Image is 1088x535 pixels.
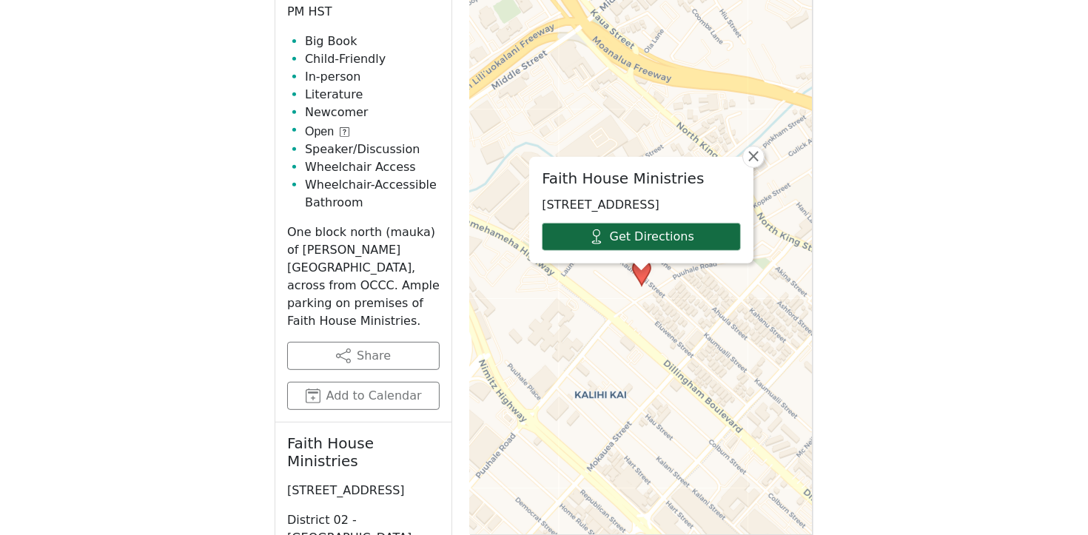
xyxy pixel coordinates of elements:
li: Big Book [305,33,440,50]
li: Speaker/Discussion [305,141,440,158]
li: Literature [305,86,440,104]
li: In-person [305,68,440,86]
h2: Faith House Ministries [542,169,741,187]
h2: Faith House Ministries [287,434,440,470]
span: × [746,147,761,165]
button: Add to Calendar [287,382,440,410]
li: Wheelchair Access [305,158,440,176]
a: Close popup [742,146,765,168]
button: Open [305,123,349,141]
button: Share [287,342,440,370]
p: [STREET_ADDRESS] [287,482,440,499]
span: Open [305,123,334,141]
p: One block north (mauka) of [PERSON_NAME][GEOGRAPHIC_DATA], across from OCCC. Ample parking on pre... [287,223,440,330]
li: Child-Friendly [305,50,440,68]
li: Wheelchair-Accessible Bathroom [305,176,440,212]
a: Get Directions [542,223,741,251]
p: [STREET_ADDRESS] [542,196,741,214]
li: Newcomer [305,104,440,121]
